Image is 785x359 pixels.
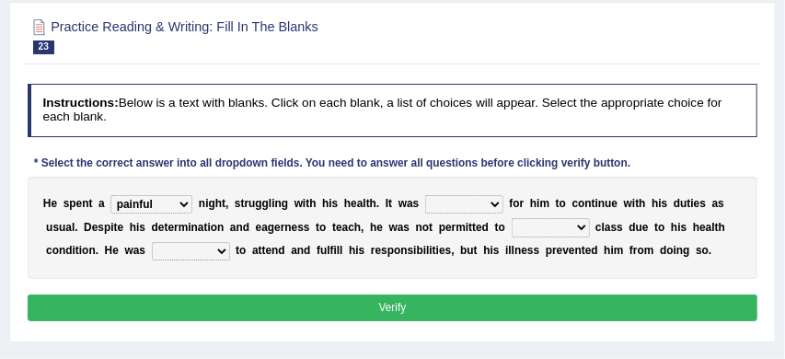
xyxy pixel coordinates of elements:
b: a [261,221,268,234]
b: m [179,221,189,234]
b: a [357,197,364,210]
b: e [351,197,357,210]
b: p [104,221,110,234]
b: i [429,244,432,257]
span: 23 [33,41,54,54]
b: i [691,197,694,210]
b: h [349,244,355,257]
b: g [282,197,288,210]
b: I [386,197,388,210]
b: w [124,244,133,257]
b: m [614,244,624,257]
b: i [79,244,82,257]
b: g [268,221,274,234]
b: s [527,244,534,257]
b: t [495,221,499,234]
b: t [204,221,208,234]
b: t [468,221,472,234]
b: u [636,221,642,234]
b: i [659,197,662,210]
b: o [82,244,88,257]
b: s [700,197,707,210]
b: d [674,197,680,210]
b: h [370,197,376,210]
b: f [330,244,334,257]
b: e [642,221,649,234]
b: . [75,221,77,234]
b: e [256,221,262,234]
b: i [436,244,439,257]
b: i [611,244,614,257]
b: t [635,197,639,210]
b: t [687,197,691,210]
b: n [217,221,224,234]
b: o [578,197,584,210]
b: u [46,221,52,234]
b: s [493,244,500,257]
b: e [292,221,298,234]
b: s [52,221,59,234]
b: e [569,244,575,257]
b: l [269,197,271,210]
b: a [706,221,712,234]
b: n [400,244,407,257]
b: c [595,221,602,234]
b: d [592,244,598,257]
b: n [237,221,243,234]
b: d [629,221,636,234]
b: s [662,197,668,210]
b: r [520,197,525,210]
b: a [407,197,413,210]
b: d [660,244,666,257]
b: t [582,244,585,257]
b: n [191,221,198,234]
b: e [158,221,165,234]
b: d [152,221,158,234]
b: e [112,244,119,257]
b: h [215,197,222,210]
b: e [336,221,342,234]
b: l [363,197,365,210]
button: Verify [28,295,758,321]
b: h [530,197,537,210]
b: n [676,244,683,257]
b: t [715,221,719,234]
b: t [316,221,319,234]
b: o [499,221,505,234]
b: t [388,197,392,210]
b: i [537,197,539,210]
b: c [348,221,354,234]
b: , [361,221,364,234]
b: e [612,197,618,210]
b: t [433,244,436,257]
b: n [514,244,521,257]
b: s [408,244,414,257]
b: t [556,197,560,210]
b: D [84,221,92,234]
b: s [681,221,687,234]
b: Instructions: [42,96,118,110]
b: h [344,197,351,210]
b: t [88,197,92,210]
b: f [317,244,320,257]
b: a [198,221,204,234]
b: h [719,221,725,234]
b: u [605,197,611,210]
b: t [236,244,239,257]
b: r [371,244,375,257]
b: o [638,244,644,257]
b: n [284,221,291,234]
b: r [174,221,179,234]
b: e [585,244,592,257]
b: n [199,197,205,210]
b: t [654,221,658,234]
b: l [508,244,511,257]
b: . [709,244,711,257]
b: o [514,197,520,210]
b: a [712,197,719,210]
b: g [255,197,261,210]
b: o [666,244,673,257]
b: s [304,221,310,234]
b: i [207,221,210,234]
b: u [320,244,327,257]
